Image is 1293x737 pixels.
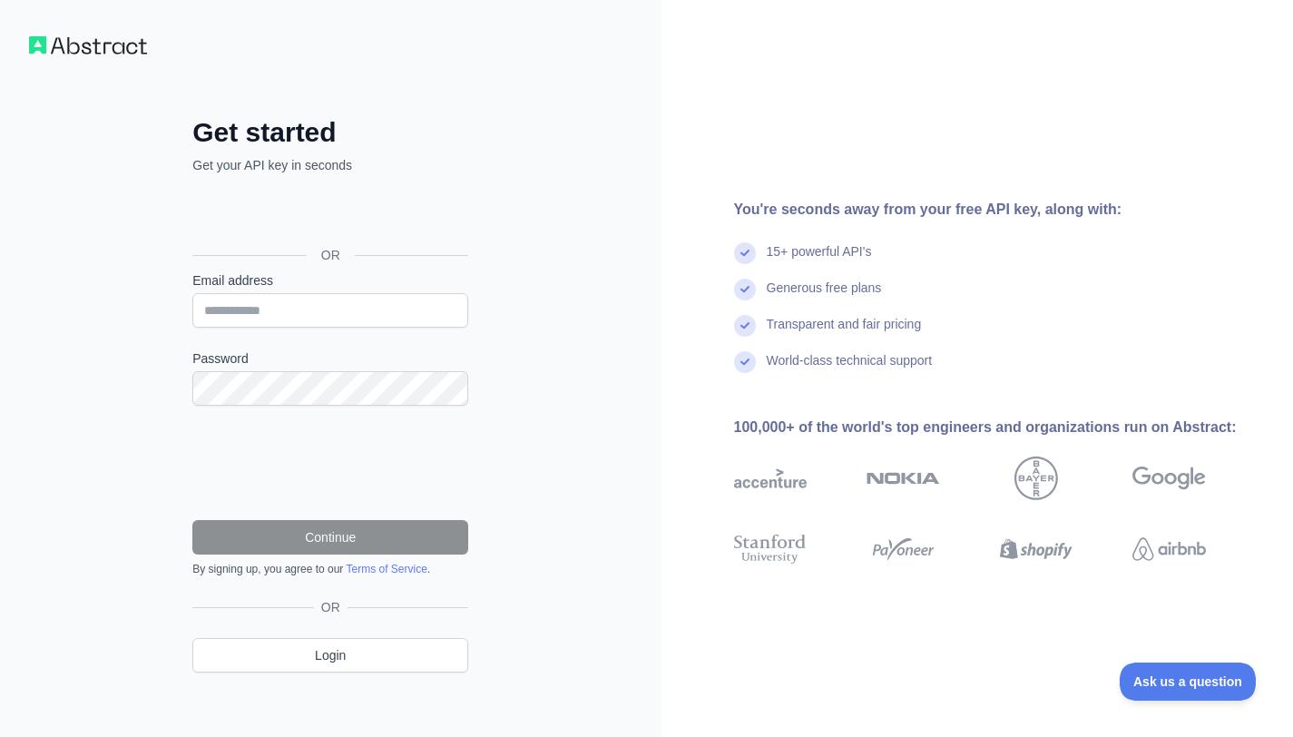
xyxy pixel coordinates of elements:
img: shopify [1000,531,1073,567]
iframe: reCAPTCHA [192,427,468,498]
a: Terms of Service [346,563,426,575]
button: Continue [192,520,468,555]
a: Login [192,638,468,673]
div: World-class technical support [767,351,933,388]
span: OR [307,246,355,264]
div: 15+ powerful API's [767,242,872,279]
img: check mark [734,315,756,337]
label: Email address [192,271,468,290]
img: stanford university [734,531,808,567]
h2: Get started [192,116,468,149]
div: 100,000+ of the world's top engineers and organizations run on Abstract: [734,417,1265,438]
img: check mark [734,279,756,300]
img: Workflow [29,36,147,54]
img: nokia [867,457,940,500]
img: check mark [734,351,756,373]
iframe: Toggle Customer Support [1120,663,1257,701]
img: check mark [734,242,756,264]
img: google [1132,457,1206,500]
div: Transparent and fair pricing [767,315,922,351]
img: accenture [734,457,808,500]
p: Get your API key in seconds [192,156,468,174]
iframe: Sign in with Google Button [183,194,474,234]
div: Generous free plans [767,279,882,315]
img: bayer [1014,457,1058,500]
label: Password [192,349,468,368]
div: By signing up, you agree to our . [192,562,468,576]
div: You're seconds away from your free API key, along with: [734,199,1265,221]
span: OR [314,598,348,616]
img: airbnb [1132,531,1206,567]
img: payoneer [867,531,940,567]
